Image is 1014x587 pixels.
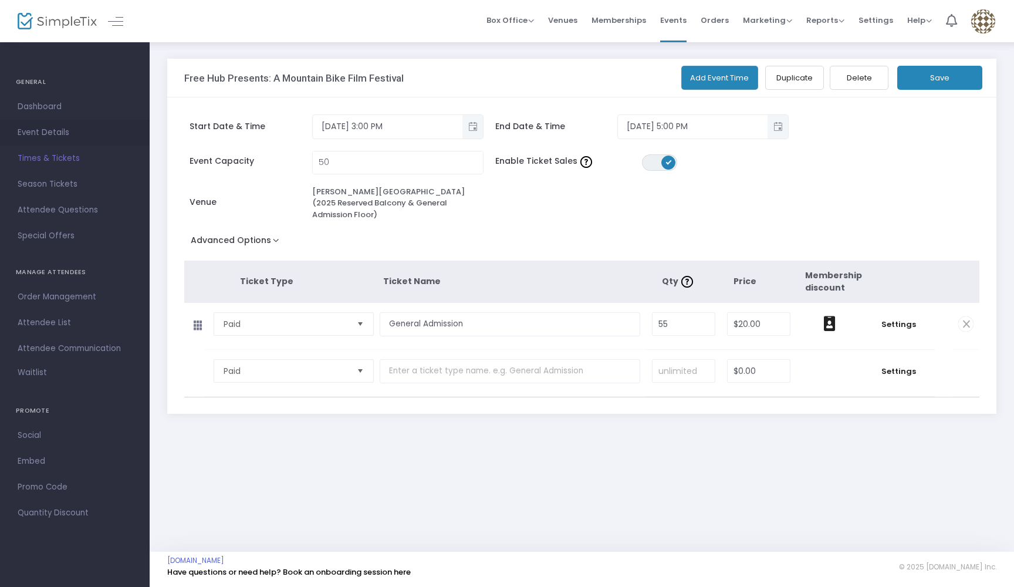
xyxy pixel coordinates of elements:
button: Select [352,313,369,335]
input: Enter a ticket type name. e.g. General Admission [380,359,640,383]
span: Memberships [591,5,646,35]
span: Ticket Name [383,275,441,287]
span: Season Tickets [18,177,132,192]
span: Venue [190,196,312,208]
input: Price [728,313,790,335]
span: Orders [701,5,729,35]
span: Box Office [486,15,534,26]
span: Promo Code [18,480,132,495]
input: Select date & time [313,117,462,136]
span: Venues [548,5,577,35]
span: Reports [806,15,844,26]
span: Order Management [18,289,132,305]
span: Settings [868,319,929,330]
span: Dashboard [18,99,132,114]
span: © 2025 [DOMAIN_NAME] Inc. [899,562,996,572]
span: Special Offers [18,228,132,244]
input: unlimited [653,360,715,382]
input: Select date & time [618,117,768,136]
img: question-mark [580,156,592,168]
span: Membership discount [805,269,862,293]
a: [DOMAIN_NAME] [167,556,224,565]
span: Ticket Type [240,275,293,287]
span: Attendee Questions [18,203,132,218]
button: Add Event Time [681,66,759,90]
span: Waitlist [18,367,47,379]
button: Advanced Options [184,232,290,253]
span: Settings [868,366,929,377]
h4: PROMOTE [16,399,134,423]
span: Start Date & Time [190,120,312,133]
button: Toggle popup [768,115,788,139]
span: ON [665,159,671,165]
h4: MANAGE ATTENDEES [16,261,134,284]
span: Price [734,275,756,287]
span: Quantity Discount [18,505,132,521]
span: Attendee List [18,315,132,330]
span: Paid [224,318,347,330]
div: [PERSON_NAME][GEOGRAPHIC_DATA] (2025 Reserved Balcony & General Admission Floor) [312,186,484,221]
span: Help [907,15,932,26]
span: Times & Tickets [18,151,132,166]
span: Event Capacity [190,155,312,167]
span: Qty [662,275,696,287]
span: Attendee Communication [18,341,132,356]
button: Delete [830,66,888,90]
button: Duplicate [765,66,824,90]
span: Paid [224,365,347,377]
span: Social [18,428,132,443]
button: Select [352,360,369,382]
input: Enter a ticket type name. e.g. General Admission [380,312,640,336]
a: Have questions or need help? Book an onboarding session here [167,566,411,578]
span: Event Details [18,125,132,140]
span: End Date & Time [495,120,618,133]
span: Settings [858,5,893,35]
span: Marketing [743,15,792,26]
h3: Free Hub Presents: A Mountain Bike Film Festival [184,72,404,84]
span: Events [660,5,687,35]
span: Embed [18,454,132,469]
img: question-mark [681,276,693,288]
button: Toggle popup [462,115,483,139]
span: Enable Ticket Sales [495,155,642,167]
h4: GENERAL [16,70,134,94]
input: Price [728,360,790,382]
button: Save [897,66,982,90]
